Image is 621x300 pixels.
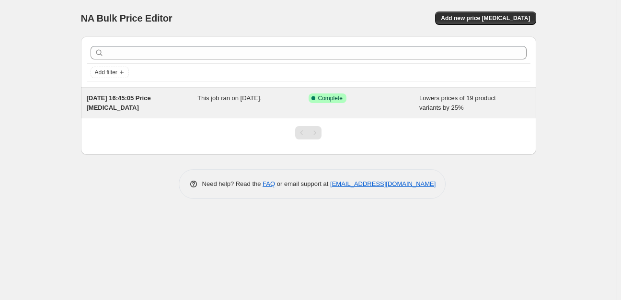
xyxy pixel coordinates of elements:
span: or email support at [275,180,330,187]
span: Add filter [95,69,117,76]
span: [DATE] 16:45:05 Price [MEDICAL_DATA] [87,94,151,111]
button: Add filter [91,67,129,78]
span: NA Bulk Price Editor [81,13,172,23]
a: [EMAIL_ADDRESS][DOMAIN_NAME] [330,180,436,187]
span: This job ran on [DATE]. [197,94,262,102]
nav: Pagination [295,126,322,139]
span: Need help? Read the [202,180,263,187]
span: Lowers prices of 19 product variants by 25% [419,94,496,111]
a: FAQ [263,180,275,187]
span: Complete [318,94,343,102]
button: Add new price [MEDICAL_DATA] [435,12,536,25]
span: Add new price [MEDICAL_DATA] [441,14,530,22]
